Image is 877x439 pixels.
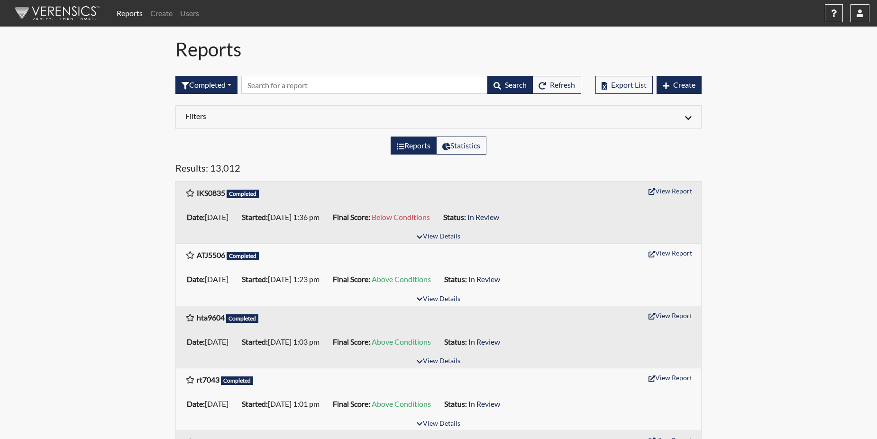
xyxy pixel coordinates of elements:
span: Create [673,80,695,89]
b: Status: [444,337,467,346]
button: View Details [412,230,464,243]
span: Search [505,80,527,89]
b: Date: [187,274,205,284]
span: Above Conditions [372,337,431,346]
b: Final Score: [333,212,370,221]
b: Status: [444,399,467,408]
span: Above Conditions [372,274,431,284]
li: [DATE] 1:01 pm [238,396,329,412]
li: [DATE] [183,334,238,349]
button: View Report [644,308,696,323]
b: Final Score: [333,337,370,346]
b: Date: [187,399,205,408]
button: Search [487,76,533,94]
b: Final Score: [333,274,370,284]
b: Status: [444,274,467,284]
b: Date: [187,212,205,221]
b: Status: [443,212,466,221]
span: Above Conditions [372,399,431,408]
h6: Filters [185,111,431,120]
li: [DATE] [183,272,238,287]
b: rt7043 [197,375,219,384]
span: Completed [227,190,259,198]
b: Final Score: [333,399,370,408]
span: Below Conditions [372,212,430,221]
b: ATJ5506 [197,250,225,259]
span: Completed [226,314,258,323]
button: View Report [644,370,696,385]
span: In Review [467,212,499,221]
label: View the list of reports [391,137,437,155]
label: View statistics about completed interviews [436,137,486,155]
span: Refresh [550,80,575,89]
b: Date: [187,337,205,346]
input: Search by Registration ID, Interview Number, or Investigation Name. [241,76,488,94]
b: Started: [242,399,268,408]
a: Reports [113,4,146,23]
button: View Report [644,246,696,260]
button: View Details [412,418,464,430]
b: IKS0835 [197,188,225,197]
span: Completed [227,252,259,260]
li: [DATE] [183,210,238,225]
span: In Review [468,337,500,346]
li: [DATE] 1:03 pm [238,334,329,349]
button: Completed [175,76,238,94]
button: Refresh [532,76,581,94]
h1: Reports [175,38,702,61]
button: View Details [412,293,464,306]
li: [DATE] 1:23 pm [238,272,329,287]
li: [DATE] [183,396,238,412]
span: In Review [468,274,500,284]
div: Click to expand/collapse filters [178,111,699,123]
span: In Review [468,399,500,408]
button: View Details [412,355,464,368]
span: Export List [611,80,647,89]
li: [DATE] 1:36 pm [238,210,329,225]
div: Filter by interview status [175,76,238,94]
b: Started: [242,337,268,346]
button: Export List [595,76,653,94]
button: View Report [644,183,696,198]
b: Started: [242,274,268,284]
a: Create [146,4,176,23]
span: Completed [221,376,253,385]
b: hta9604 [197,313,225,322]
b: Started: [242,212,268,221]
a: Users [176,4,203,23]
button: Create [657,76,702,94]
h5: Results: 13,012 [175,162,702,177]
